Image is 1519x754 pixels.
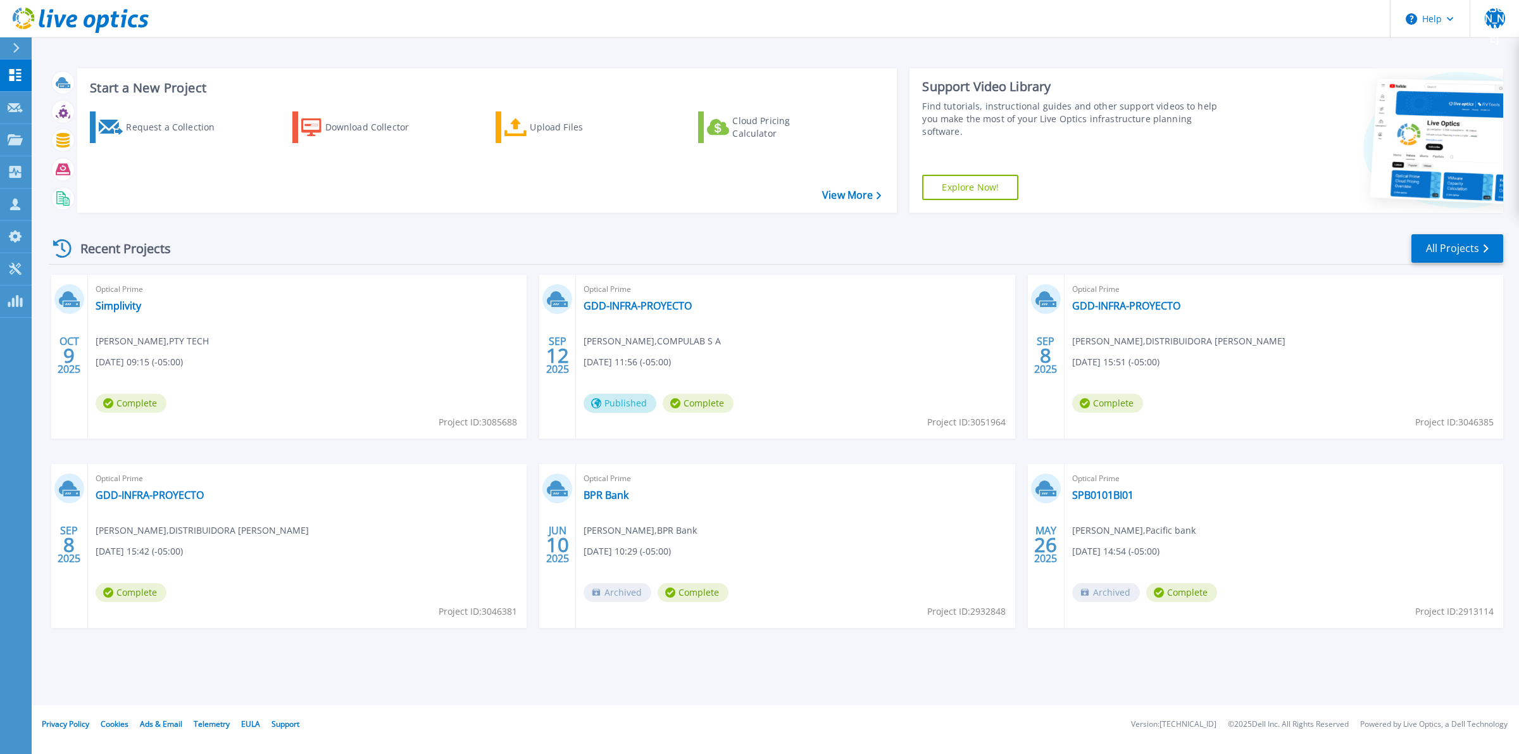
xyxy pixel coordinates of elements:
[927,415,1006,429] span: Project ID: 3051964
[292,111,434,143] a: Download Collector
[126,115,227,140] div: Request a Collection
[922,175,1018,200] a: Explore Now!
[96,583,166,602] span: Complete
[732,115,834,140] div: Cloud Pricing Calculator
[1072,334,1285,348] span: [PERSON_NAME] , DISTRIBUIDORA [PERSON_NAME]
[439,605,517,619] span: Project ID: 3046381
[584,472,1007,486] span: Optical Prime
[584,334,721,348] span: [PERSON_NAME] , COMPULAB S A
[1415,415,1494,429] span: Project ID: 3046385
[584,489,628,501] a: BPR Bank
[1034,332,1058,379] div: SEP 2025
[241,719,260,729] a: EULA
[546,332,570,379] div: SEP 2025
[1131,720,1216,729] li: Version: [TECHNICAL_ID]
[1228,720,1349,729] li: © 2025 Dell Inc. All Rights Reserved
[57,522,81,568] div: SEP 2025
[1072,524,1196,537] span: [PERSON_NAME] , Pacific bank
[96,355,183,369] span: [DATE] 09:15 (-05:00)
[96,544,183,558] span: [DATE] 15:42 (-05:00)
[96,334,209,348] span: [PERSON_NAME] , PTY TECH
[546,522,570,568] div: JUN 2025
[1146,583,1217,602] span: Complete
[822,189,881,201] a: View More
[663,394,734,413] span: Complete
[90,81,881,95] h3: Start a New Project
[1072,489,1134,501] a: SPB0101BI01
[272,719,299,729] a: Support
[698,111,839,143] a: Cloud Pricing Calculator
[42,719,89,729] a: Privacy Policy
[57,332,81,379] div: OCT 2025
[1360,720,1508,729] li: Powered by Live Optics, a Dell Technology
[658,583,728,602] span: Complete
[1072,299,1180,312] a: GDD-INFRA-PROYECTO
[49,233,188,264] div: Recent Projects
[922,100,1228,138] div: Find tutorials, instructional guides and other support videos to help you make the most of your L...
[1034,539,1057,550] span: 26
[927,605,1006,619] span: Project ID: 2932848
[96,282,519,296] span: Optical Prime
[546,539,569,550] span: 10
[922,79,1228,95] div: Support Video Library
[1072,355,1160,369] span: [DATE] 15:51 (-05:00)
[1072,583,1140,602] span: Archived
[584,355,671,369] span: [DATE] 11:56 (-05:00)
[1072,544,1160,558] span: [DATE] 14:54 (-05:00)
[325,115,427,140] div: Download Collector
[1034,522,1058,568] div: MAY 2025
[140,719,182,729] a: Ads & Email
[63,539,75,550] span: 8
[584,524,697,537] span: [PERSON_NAME] , BPR Bank
[496,111,637,143] a: Upload Files
[1072,472,1496,486] span: Optical Prime
[546,350,569,361] span: 12
[584,282,1007,296] span: Optical Prime
[96,394,166,413] span: Complete
[584,544,671,558] span: [DATE] 10:29 (-05:00)
[584,299,692,312] a: GDD-INFRA-PROYECTO
[439,415,517,429] span: Project ID: 3085688
[194,719,230,729] a: Telemetry
[584,394,656,413] span: Published
[584,583,651,602] span: Archived
[1040,350,1051,361] span: 8
[96,472,519,486] span: Optical Prime
[1415,605,1494,619] span: Project ID: 2913114
[96,299,141,312] a: Simplivity
[530,115,631,140] div: Upload Files
[63,350,75,361] span: 9
[101,719,128,729] a: Cookies
[1072,282,1496,296] span: Optical Prime
[96,489,204,501] a: GDD-INFRA-PROYECTO
[96,524,309,537] span: [PERSON_NAME] , DISTRIBUIDORA [PERSON_NAME]
[1072,394,1143,413] span: Complete
[90,111,231,143] a: Request a Collection
[1411,234,1503,263] a: All Projects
